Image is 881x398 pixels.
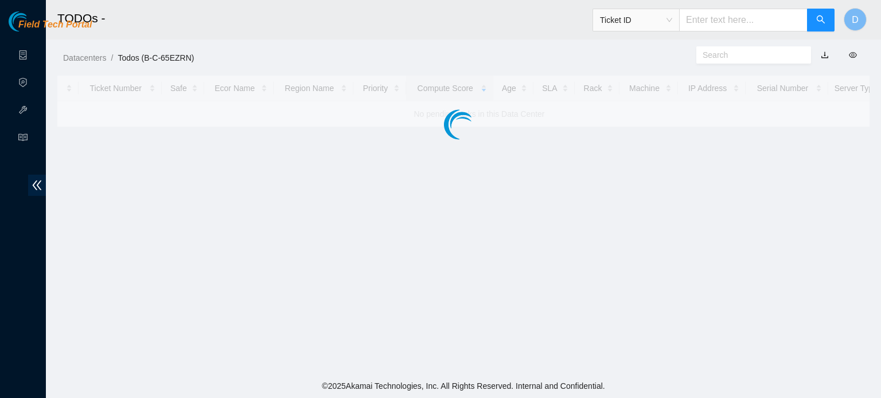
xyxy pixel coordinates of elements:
[118,53,194,62] a: Todos (B-C-65EZRN)
[849,51,857,59] span: eye
[9,21,92,36] a: Akamai TechnologiesField Tech Portal
[600,11,672,29] span: Ticket ID
[703,49,796,61] input: Search
[807,9,835,31] button: search
[844,8,867,31] button: D
[679,9,808,31] input: Enter text here...
[46,374,881,398] footer: © 2025 Akamai Technologies, Inc. All Rights Reserved. Internal and Confidential.
[18,128,28,151] span: read
[63,53,106,62] a: Datacenters
[812,46,837,64] button: download
[18,19,92,30] span: Field Tech Portal
[816,15,825,26] span: search
[111,53,113,62] span: /
[852,13,859,27] span: D
[9,11,58,31] img: Akamai Technologies
[28,175,46,196] span: double-left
